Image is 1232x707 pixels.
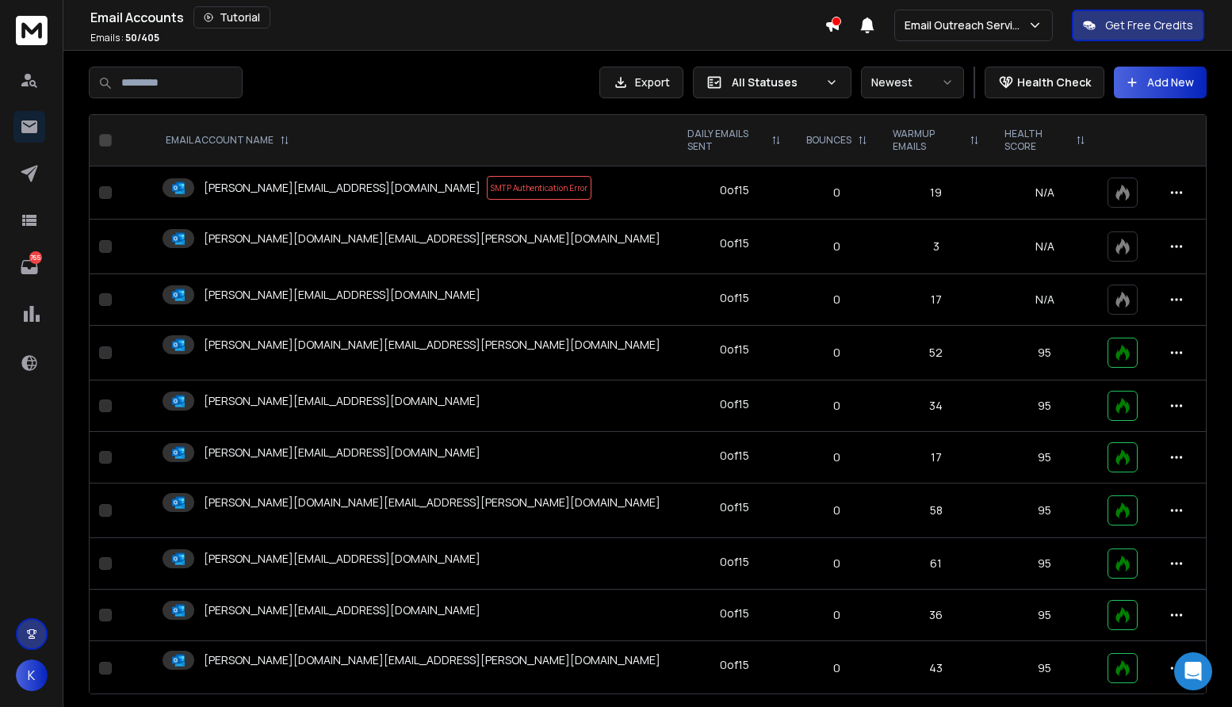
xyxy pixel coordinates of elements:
[1072,10,1204,41] button: Get Free Credits
[720,499,749,515] div: 0 of 15
[204,551,480,567] p: [PERSON_NAME][EMAIL_ADDRESS][DOMAIN_NAME]
[803,292,870,308] p: 0
[720,396,749,412] div: 0 of 15
[803,239,870,254] p: 0
[1001,185,1089,201] p: N/A
[803,556,870,571] p: 0
[803,449,870,465] p: 0
[687,128,765,153] p: DAILY EMAILS SENT
[861,67,964,98] button: Newest
[720,182,749,198] div: 0 of 15
[803,398,870,414] p: 0
[992,538,1098,590] td: 95
[880,326,992,380] td: 52
[487,176,591,200] span: SMTP Authentication Error
[992,483,1098,538] td: 95
[992,326,1098,380] td: 95
[204,445,480,461] p: [PERSON_NAME][EMAIL_ADDRESS][DOMAIN_NAME]
[204,393,480,409] p: [PERSON_NAME][EMAIL_ADDRESS][DOMAIN_NAME]
[204,602,480,618] p: [PERSON_NAME][EMAIL_ADDRESS][DOMAIN_NAME]
[880,483,992,538] td: 58
[803,660,870,676] p: 0
[893,128,963,153] p: WARMUP EMAILS
[720,606,749,621] div: 0 of 15
[880,432,992,483] td: 17
[720,290,749,306] div: 0 of 15
[880,641,992,696] td: 43
[90,6,825,29] div: Email Accounts
[880,274,992,326] td: 17
[992,641,1098,696] td: 95
[16,659,48,691] button: K
[599,67,683,98] button: Export
[806,134,851,147] p: BOUNCES
[1017,75,1091,90] p: Health Check
[193,6,270,29] button: Tutorial
[1105,17,1193,33] p: Get Free Credits
[803,345,870,361] p: 0
[880,220,992,274] td: 3
[905,17,1027,33] p: Email Outreach Service
[166,134,289,147] div: EMAIL ACCOUNT NAME
[13,251,45,283] a: 765
[204,495,660,510] p: [PERSON_NAME][DOMAIN_NAME][EMAIL_ADDRESS][PERSON_NAME][DOMAIN_NAME]
[204,231,660,246] p: [PERSON_NAME][DOMAIN_NAME][EMAIL_ADDRESS][PERSON_NAME][DOMAIN_NAME]
[204,180,480,196] p: [PERSON_NAME][EMAIL_ADDRESS][DOMAIN_NAME]
[90,32,159,44] p: Emails :
[803,503,870,518] p: 0
[992,432,1098,483] td: 95
[880,590,992,641] td: 36
[720,657,749,673] div: 0 of 15
[880,538,992,590] td: 61
[992,380,1098,432] td: 95
[1001,292,1089,308] p: N/A
[803,185,870,201] p: 0
[803,607,870,623] p: 0
[720,448,749,464] div: 0 of 15
[880,166,992,220] td: 19
[880,380,992,432] td: 34
[992,590,1098,641] td: 95
[1114,67,1207,98] button: Add New
[1004,128,1069,153] p: HEALTH SCORE
[720,554,749,570] div: 0 of 15
[720,235,749,251] div: 0 of 15
[204,652,660,668] p: [PERSON_NAME][DOMAIN_NAME][EMAIL_ADDRESS][PERSON_NAME][DOMAIN_NAME]
[204,337,660,353] p: [PERSON_NAME][DOMAIN_NAME][EMAIL_ADDRESS][PERSON_NAME][DOMAIN_NAME]
[125,31,159,44] span: 50 / 405
[204,287,480,303] p: [PERSON_NAME][EMAIL_ADDRESS][DOMAIN_NAME]
[720,342,749,357] div: 0 of 15
[1174,652,1212,690] div: Open Intercom Messenger
[985,67,1104,98] button: Health Check
[732,75,819,90] p: All Statuses
[29,251,42,264] p: 765
[1001,239,1089,254] p: N/A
